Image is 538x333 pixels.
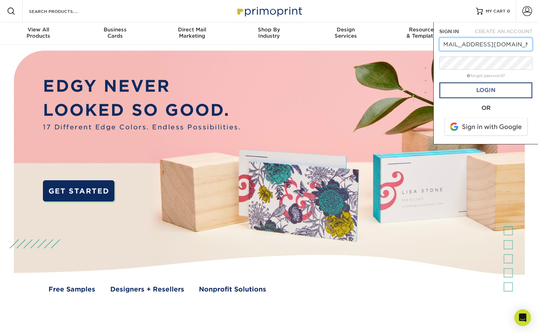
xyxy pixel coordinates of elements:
a: GET STARTED [43,180,114,202]
a: Designers + Resellers [110,285,184,294]
span: Business [77,27,154,33]
a: DesignServices [307,22,384,45]
a: BusinessCards [77,22,154,45]
span: Shop By [231,27,307,33]
span: SIGN IN [439,29,459,34]
div: OR [439,104,532,112]
div: Cards [77,27,154,39]
a: Free Samples [48,285,95,294]
input: SEARCH PRODUCTS..... [28,7,96,15]
span: MY CART [486,8,506,14]
a: Shop ByIndustry [231,22,307,45]
a: Login [439,82,532,98]
a: Nonprofit Solutions [199,285,266,294]
input: Email [439,38,532,51]
img: Primoprint [234,3,304,18]
span: Direct Mail [154,27,231,33]
div: Services [307,27,384,39]
div: Open Intercom Messenger [514,309,531,326]
p: LOOKED SO GOOD. [43,98,241,122]
span: 17 Different Edge Colors. Endless Possibilities. [43,122,241,132]
a: Resources& Templates [384,22,461,45]
div: Industry [231,27,307,39]
span: Resources [384,27,461,33]
div: Marketing [154,27,231,39]
span: Design [307,27,384,33]
div: & Templates [384,27,461,39]
a: Direct MailMarketing [154,22,231,45]
a: forgot password? [467,74,505,78]
span: CREATE AN ACCOUNT [475,29,532,34]
span: 0 [507,9,510,14]
p: EDGY NEVER [43,74,241,98]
